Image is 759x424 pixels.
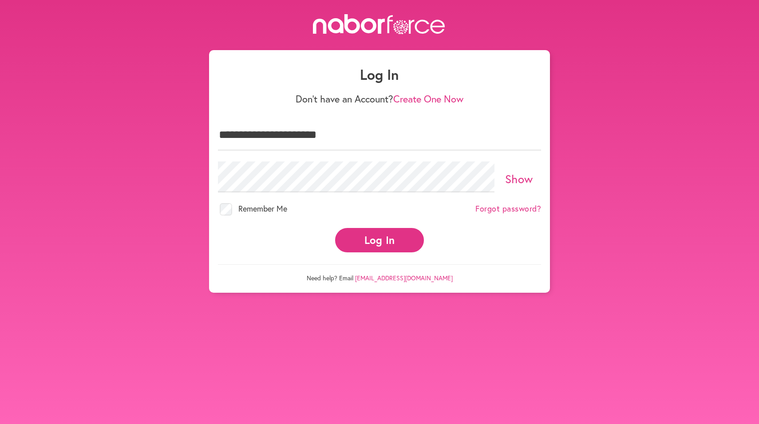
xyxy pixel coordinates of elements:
[355,274,453,282] a: [EMAIL_ADDRESS][DOMAIN_NAME]
[475,204,541,214] a: Forgot password?
[505,171,533,186] a: Show
[335,228,424,252] button: Log In
[393,92,463,105] a: Create One Now
[238,203,287,214] span: Remember Me
[218,264,541,282] p: Need help? Email
[218,66,541,83] h1: Log In
[218,93,541,105] p: Don't have an Account?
